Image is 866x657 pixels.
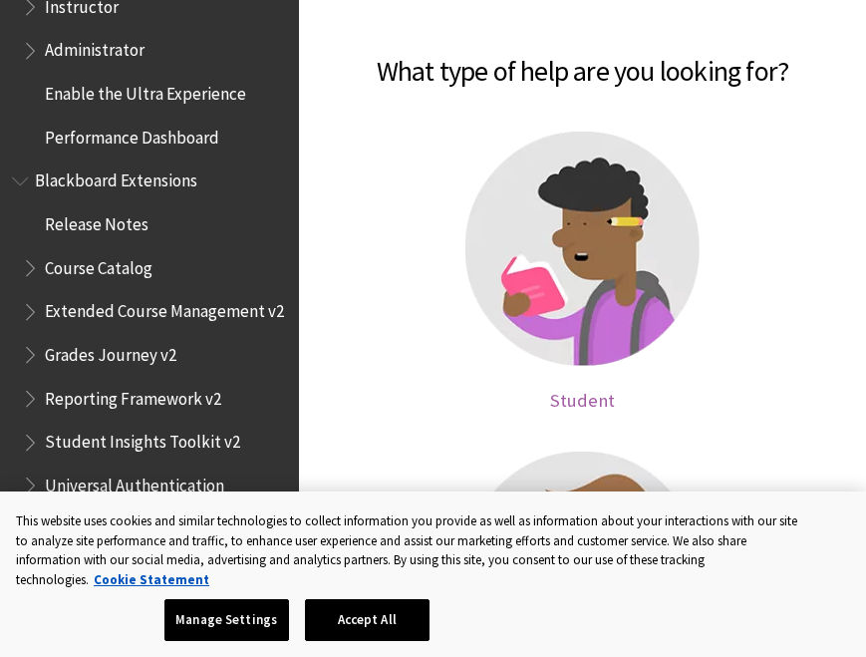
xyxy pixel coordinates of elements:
[305,599,430,641] button: Accept All
[164,599,289,641] button: Manage Settings
[550,389,615,412] span: Student
[94,571,209,588] a: More information about your privacy, opens in a new tab
[45,121,219,148] span: Performance Dashboard
[45,469,285,515] span: Universal Authentication Solution v2
[45,34,144,61] span: Administrator
[45,251,152,278] span: Course Catalog
[45,382,221,409] span: Reporting Framework v2
[12,164,287,516] nav: Book outline for Blackboard Extensions
[45,207,148,234] span: Release Notes
[339,132,826,412] a: Student help Student
[16,511,807,589] div: This website uses cookies and similar technologies to collect information you provide as well as ...
[339,26,826,92] h2: What type of help are you looking for?
[35,164,197,191] span: Blackboard Extensions
[465,132,700,366] img: Student help
[45,426,240,453] span: Student Insights Toolkit v2
[45,77,246,104] span: Enable the Ultra Experience
[45,338,176,365] span: Grades Journey v2
[45,295,284,322] span: Extended Course Management v2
